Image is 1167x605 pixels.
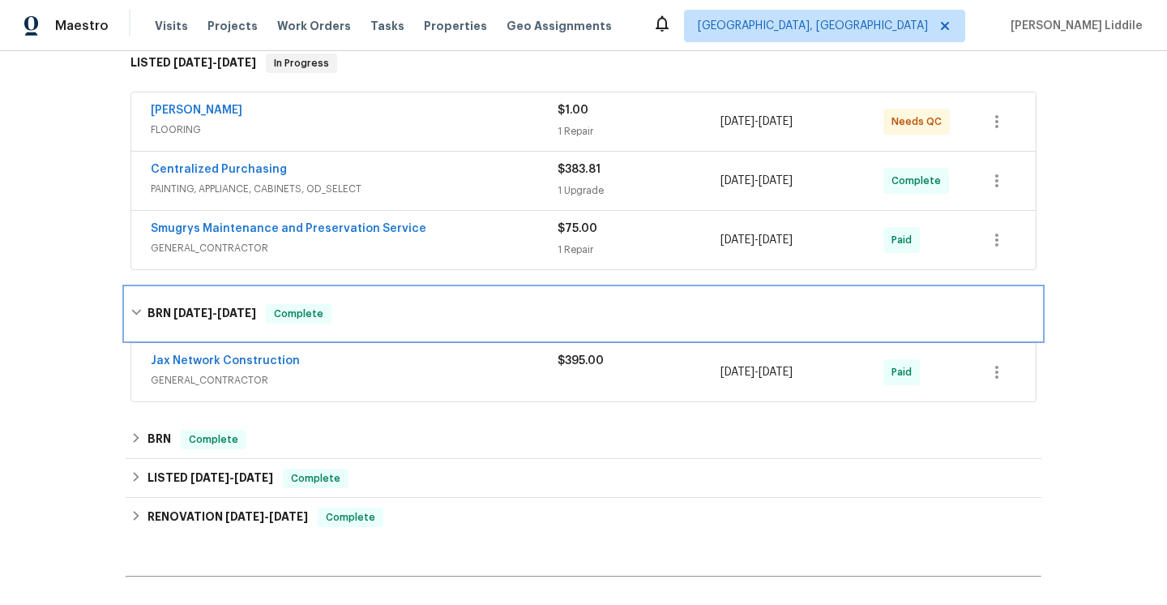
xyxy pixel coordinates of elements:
div: 1 Repair [558,123,720,139]
span: Projects [207,18,258,34]
span: - [173,57,256,68]
span: Complete [267,306,330,322]
span: [DATE] [217,307,256,319]
span: [DATE] [720,116,754,127]
span: Tasks [370,20,404,32]
span: - [720,364,793,380]
a: Jax Network Construction [151,355,300,367]
div: LISTED [DATE]-[DATE]In Progress [126,37,1041,89]
div: BRN Complete [126,420,1041,459]
h6: LISTED [130,54,256,73]
span: [DATE] [759,175,793,187]
span: $383.81 [558,164,601,175]
h6: BRN [147,430,171,449]
span: Paid [891,232,918,248]
span: [DATE] [720,175,754,187]
span: Needs QC [891,114,948,130]
span: [DATE] [173,57,212,68]
h6: LISTED [147,469,273,488]
span: GENERAL_CONTRACTOR [151,240,558,256]
span: Complete [319,509,382,526]
div: 1 Upgrade [558,182,720,199]
span: Complete [891,173,947,189]
a: Smugrys Maintenance and Preservation Service [151,223,426,234]
span: [DATE] [720,234,754,246]
span: [DATE] [234,472,273,483]
a: Centralized Purchasing [151,164,287,175]
span: - [173,307,256,319]
span: Properties [424,18,487,34]
span: [DATE] [759,367,793,378]
span: $395.00 [558,355,604,367]
span: $1.00 [558,105,588,116]
span: [DATE] [759,234,793,246]
span: - [225,511,308,522]
span: Complete [284,470,347,487]
span: Geo Assignments [507,18,612,34]
span: In Progress [267,55,336,71]
a: [PERSON_NAME] [151,105,242,116]
span: PAINTING, APPLIANCE, CABINETS, OD_SELECT [151,181,558,197]
span: GENERAL_CONTRACTOR [151,372,558,388]
span: Work Orders [277,18,351,34]
span: [DATE] [720,367,754,378]
span: [DATE] [225,511,264,522]
span: [DATE] [190,472,229,483]
span: Maestro [55,18,109,34]
span: - [720,232,793,248]
h6: RENOVATION [147,508,308,527]
span: FLOORING [151,122,558,138]
span: - [720,173,793,189]
span: [DATE] [269,511,308,522]
span: - [720,114,793,130]
span: $75.00 [558,223,597,234]
div: 1 Repair [558,242,720,258]
span: [DATE] [759,116,793,127]
span: [DATE] [173,307,212,319]
span: - [190,472,273,483]
span: Complete [182,431,245,448]
span: Visits [155,18,188,34]
span: [DATE] [217,57,256,68]
div: LISTED [DATE]-[DATE]Complete [126,459,1041,498]
div: RENOVATION [DATE]-[DATE]Complete [126,498,1041,537]
h6: BRN [147,304,256,324]
div: BRN [DATE]-[DATE]Complete [126,288,1041,340]
span: Paid [891,364,918,380]
span: [GEOGRAPHIC_DATA], [GEOGRAPHIC_DATA] [698,18,928,34]
span: [PERSON_NAME] Liddile [1004,18,1143,34]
